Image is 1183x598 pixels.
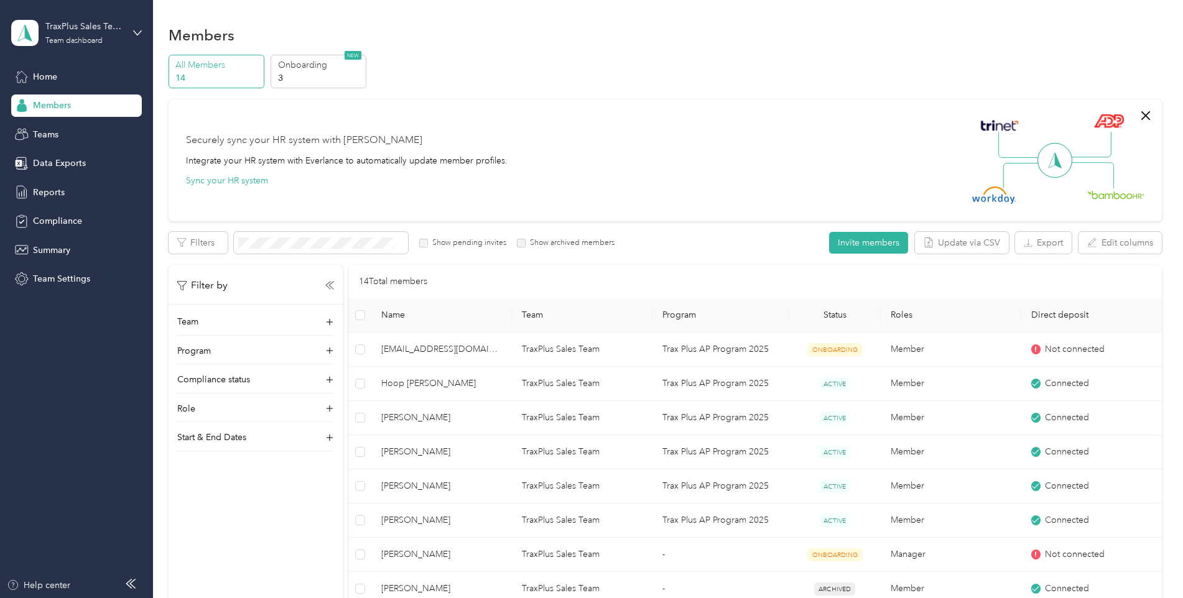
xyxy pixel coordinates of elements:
[652,469,789,504] td: Trax Plus AP Program 2025
[881,504,1021,538] td: Member
[381,479,502,493] span: [PERSON_NAME]
[371,333,512,367] td: hweldon@traxplus.com
[371,401,512,435] td: Kenneth D. Crosby
[177,278,228,293] p: Filter by
[819,377,850,390] span: ACTIVE
[819,514,850,527] span: ACTIVE
[45,37,103,45] div: Team dashboard
[998,132,1042,159] img: Line Left Up
[177,431,246,444] p: Start & End Dates
[1087,190,1144,199] img: BambooHR
[881,401,1021,435] td: Member
[7,579,70,592] button: Help center
[915,232,1009,254] button: Update via CSV
[33,214,82,228] span: Compliance
[186,133,422,148] div: Securely sync your HR system with [PERSON_NAME]
[371,538,512,572] td: Cody Savell
[175,71,260,85] p: 14
[512,401,652,435] td: TraxPlus Sales Team
[808,343,862,356] span: ONBOARDING
[359,275,427,288] p: 14 Total members
[177,373,250,386] p: Compliance status
[428,237,506,249] label: Show pending invites
[512,435,652,469] td: TraxPlus Sales Team
[33,99,71,112] span: Members
[371,504,512,538] td: Roy May
[33,272,90,285] span: Team Settings
[186,154,508,167] div: Integrate your HR system with Everlance to automatically update member profiles.
[512,504,652,538] td: TraxPlus Sales Team
[652,367,789,401] td: Trax Plus AP Program 2025
[808,548,862,561] span: ONBOARDING
[881,538,1021,572] td: Manager
[819,412,850,425] span: ACTIVE
[881,333,1021,367] td: Member
[33,186,65,199] span: Reports
[371,435,512,469] td: Frederick M. Fulton
[381,411,502,425] span: [PERSON_NAME]
[1093,114,1124,128] img: ADP
[881,298,1021,333] th: Roles
[819,446,850,459] span: ACTIVE
[381,377,502,390] span: Hoop [PERSON_NAME]
[1070,162,1114,189] img: Line Right Down
[33,70,57,83] span: Home
[652,333,789,367] td: Trax Plus AP Program 2025
[1045,513,1089,527] span: Connected
[1045,582,1089,596] span: Connected
[512,469,652,504] td: TraxPlus Sales Team
[371,469,512,504] td: Joshua P. Campbell
[1045,548,1105,561] span: Not connected
[1015,232,1072,254] button: Export
[819,480,850,493] span: ACTIVE
[186,174,268,187] button: Sync your HR system
[45,20,123,33] div: TraxPlus Sales Team
[652,435,789,469] td: Trax Plus AP Program 2025
[175,58,260,71] p: All Members
[1045,411,1089,425] span: Connected
[33,157,86,170] span: Data Exports
[881,469,1021,504] td: Member
[33,244,70,257] span: Summary
[177,344,211,357] p: Program
[169,232,228,254] button: Filters
[512,333,652,367] td: TraxPlus Sales Team
[789,298,881,333] th: Status
[169,29,234,42] h1: Members
[652,298,789,333] th: Program
[1045,445,1089,459] span: Connected
[978,117,1021,134] img: Trinet
[177,402,195,415] p: Role
[1045,377,1089,390] span: Connected
[512,367,652,401] td: TraxPlus Sales Team
[371,298,512,333] th: Name
[512,538,652,572] td: TraxPlus Sales Team
[1068,132,1111,158] img: Line Right Up
[345,51,361,60] span: NEW
[381,513,502,527] span: [PERSON_NAME]
[652,401,789,435] td: Trax Plus AP Program 2025
[881,367,1021,401] td: Member
[278,58,363,71] p: Onboarding
[33,128,58,141] span: Teams
[1045,343,1105,356] span: Not connected
[177,315,198,328] p: Team
[381,445,502,459] span: [PERSON_NAME]
[814,582,855,596] span: ARCHIVED
[829,232,908,254] button: Invite members
[278,71,363,85] p: 3
[1021,298,1162,333] th: Direct deposit
[381,548,502,561] span: [PERSON_NAME]
[1079,232,1162,254] button: Edit columns
[371,367,512,401] td: Hoop Weems
[652,504,789,538] td: Trax Plus AP Program 2025
[881,435,1021,469] td: Member
[1003,162,1046,188] img: Line Left Down
[381,582,502,596] span: [PERSON_NAME]
[789,538,881,572] td: ONBOARDING
[512,298,652,333] th: Team
[789,333,881,367] td: ONBOARDING
[526,237,615,249] label: Show archived members
[1045,479,1089,493] span: Connected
